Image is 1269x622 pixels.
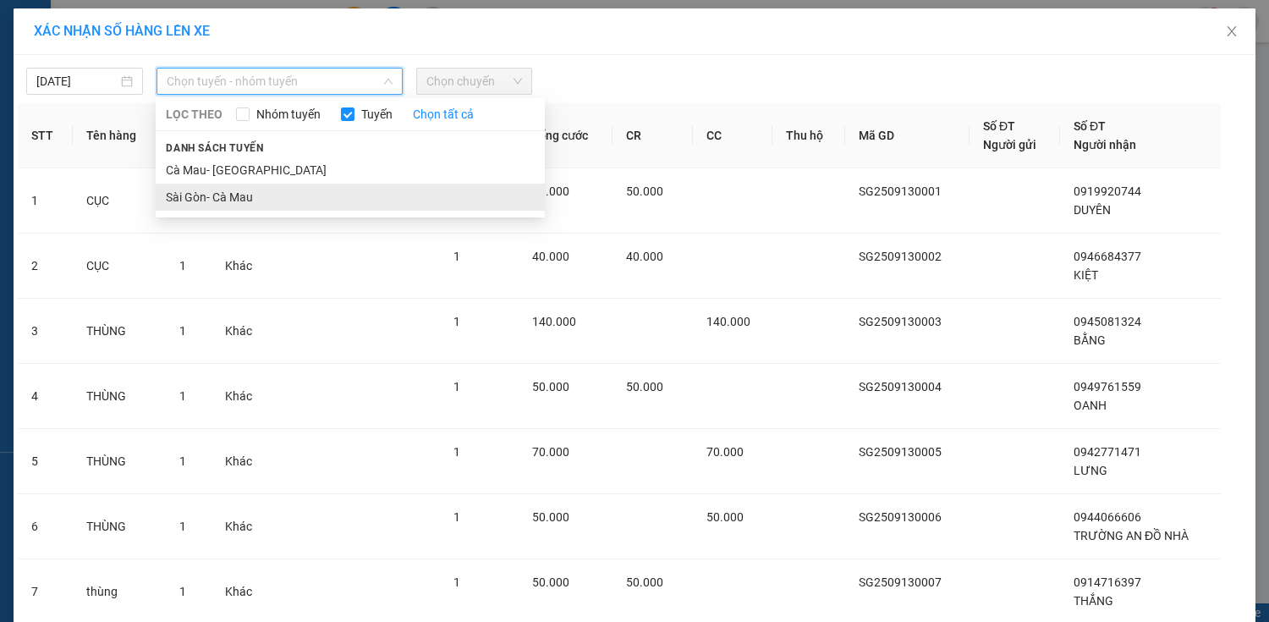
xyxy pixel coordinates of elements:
td: Khác [211,299,272,364]
span: 1 [453,315,460,328]
span: DUYÊN [1074,203,1111,217]
span: Danh sách tuyến [156,140,273,156]
span: 1 [453,250,460,263]
td: 3 [18,299,73,364]
li: [PERSON_NAME] [8,8,245,41]
span: OANH [1074,399,1107,412]
span: 50.000 [532,380,569,394]
span: 0949761559 [1074,380,1141,394]
span: environment [117,94,129,106]
span: THẮNG [1074,594,1113,608]
input: 13/09/2025 [36,72,118,91]
span: 50.000 [532,510,569,524]
span: Số ĐT [1074,119,1106,133]
span: down [383,76,393,86]
b: Khóm 3 Thị trấn Năm Căn (Gần cầu Kênh Tắc) [117,93,217,144]
span: 1 [453,510,460,524]
span: 50.000 [706,510,744,524]
span: 0914716397 [1074,575,1141,589]
span: 0945081324 [1074,315,1141,328]
span: 1 [179,389,186,403]
span: 1 [453,380,460,394]
td: 1 [18,168,73,234]
th: CR [613,103,693,168]
th: STT [18,103,73,168]
li: VP Năm Căn [117,72,225,91]
span: close [1225,25,1239,38]
span: SG2509130004 [859,380,942,394]
span: 40.000 [532,250,569,263]
span: 50.000 [626,575,663,589]
td: Khác [211,364,272,429]
td: 6 [18,494,73,559]
span: KIỆT [1074,268,1098,282]
span: 1 [179,520,186,533]
span: 1 [453,575,460,589]
span: SG2509130006 [859,510,942,524]
span: 0944066606 [1074,510,1141,524]
button: Close [1208,8,1255,56]
td: THÙNG [73,299,165,364]
td: CỤC [73,168,165,234]
span: SG2509130005 [859,445,942,459]
span: 1 [179,454,186,468]
span: Tuyến [354,105,399,124]
td: 5 [18,429,73,494]
td: Khác [211,429,272,494]
td: THÙNG [73,494,165,559]
span: 140.000 [532,315,576,328]
span: SG2509130007 [859,575,942,589]
span: Người nhận [1074,138,1136,151]
td: 2 [18,234,73,299]
span: 40.000 [626,250,663,263]
span: 140.000 [706,315,750,328]
a: Chọn tất cả [413,105,474,124]
th: Tên hàng [73,103,165,168]
td: THÙNG [73,429,165,494]
th: Thu hộ [772,103,845,168]
span: Chọn tuyến - nhóm tuyến [167,69,393,94]
th: Mã GD [845,103,970,168]
span: LỌC THEO [166,105,222,124]
span: 0919920744 [1074,184,1141,198]
th: Tổng cước [519,103,613,168]
span: 1 [179,585,186,598]
span: SG2509130002 [859,250,942,263]
span: 1 [179,259,186,272]
span: Nhóm tuyến [250,105,327,124]
span: 1 [179,324,186,338]
span: 70.000 [706,445,744,459]
span: 50.000 [626,380,663,394]
span: SG2509130003 [859,315,942,328]
span: Chọn chuyến [426,69,523,94]
th: CC [693,103,773,168]
span: Số ĐT [983,119,1015,133]
span: LƯNG [1074,464,1107,477]
span: BẰNG [1074,333,1106,347]
span: XÁC NHẬN SỐ HÀNG LÊN XE [34,23,210,39]
span: Người gửi [983,138,1036,151]
td: THÙNG [73,364,165,429]
span: 0942771471 [1074,445,1141,459]
span: SG2509130001 [859,184,942,198]
td: CỤC [73,234,165,299]
td: 4 [18,364,73,429]
li: Cà Mau- [GEOGRAPHIC_DATA] [156,157,545,184]
td: Khác [211,234,272,299]
span: 50.000 [532,184,569,198]
td: Khác [211,494,272,559]
li: Sài Gòn- Cà Mau [156,184,545,211]
span: 0946684377 [1074,250,1141,263]
span: TRƯỜNG AN ĐỒ NHÀ [1074,529,1189,542]
span: 70.000 [532,445,569,459]
span: 50.000 [626,184,663,198]
span: 50.000 [532,575,569,589]
span: 1 [453,445,460,459]
li: VP [GEOGRAPHIC_DATA] [8,72,117,128]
